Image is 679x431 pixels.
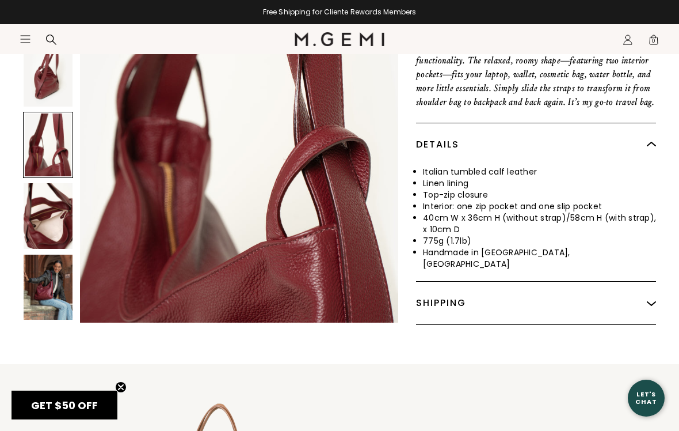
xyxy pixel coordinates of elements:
[295,32,385,46] img: M.Gemi
[416,282,656,324] div: Shipping
[423,212,656,235] li: 40cm W x 36cm H (without strap)/58cm H (with strap), x 10cm D
[115,381,127,393] button: Close teaser
[423,189,656,201] li: Top-zip closure
[12,391,117,419] div: GET $50 OFFClose teaser
[423,235,656,247] li: 775g (1.7lb)
[20,33,31,45] button: Open site menu
[628,391,665,405] div: Let's Chat
[648,36,659,48] span: 0
[31,398,98,413] span: GET $50 OFF
[423,247,656,270] li: Handmade in [GEOGRAPHIC_DATA], [GEOGRAPHIC_DATA]
[423,177,656,189] li: Linen lining
[416,123,656,166] div: Details
[423,201,656,212] li: Interior: one zip pocket and one slip pocket
[24,183,73,249] img: The Laura Convertible Backpack
[423,166,656,177] li: Italian tumbled calf leather
[24,255,73,320] img: The Laura Convertible Backpack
